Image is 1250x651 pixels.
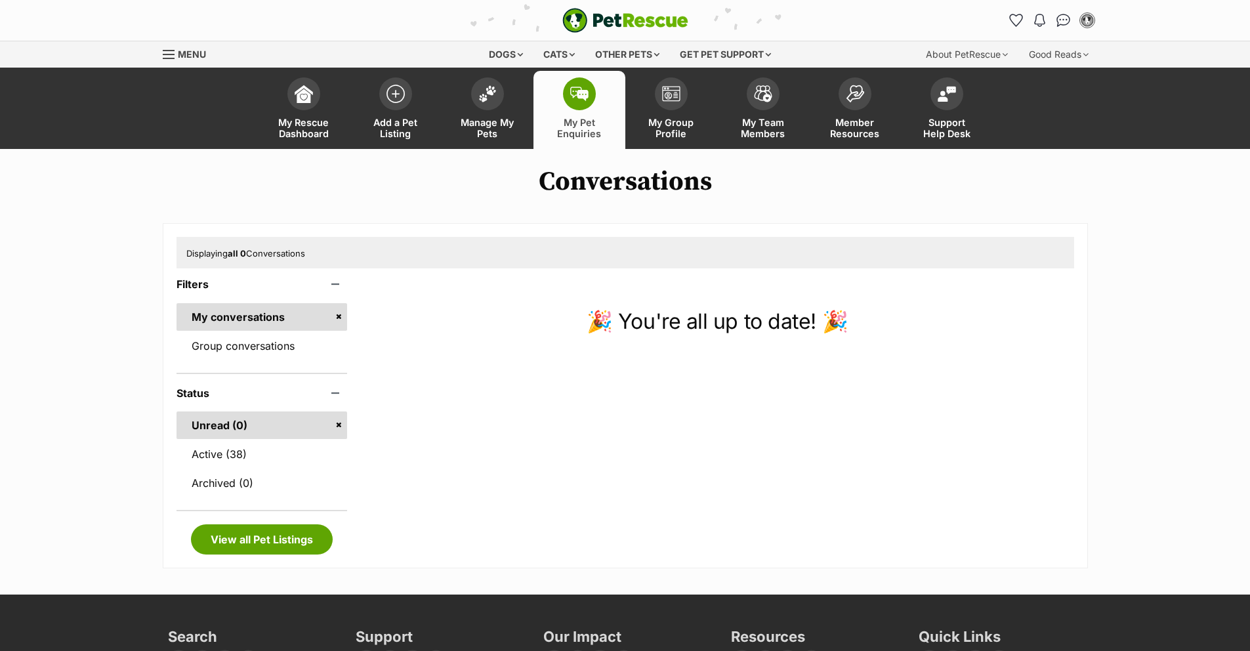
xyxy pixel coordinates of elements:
img: notifications-46538b983faf8c2785f20acdc204bb7945ddae34d4c08c2a6579f10ce5e182be.svg [1034,14,1045,27]
span: Manage My Pets [458,117,517,139]
a: View all Pet Listings [191,524,333,555]
button: Notifications [1030,10,1051,31]
img: team-members-icon-5396bd8760b3fe7c0b43da4ab00e1e3bb1a5d9ba89233759b79545d2d3fc5d0d.svg [754,85,772,102]
span: Add a Pet Listing [366,117,425,139]
header: Filters [177,278,348,290]
a: My Group Profile [625,71,717,149]
button: My account [1077,10,1098,31]
img: chat-41dd97257d64d25036548639549fe6c8038ab92f7586957e7f3b1b290dea8141.svg [1056,14,1070,27]
img: dashboard-icon-eb2f2d2d3e046f16d808141f083e7271f6b2e854fb5c12c21221c1fb7104beca.svg [295,85,313,103]
a: Group conversations [177,332,348,360]
span: Member Resources [825,117,885,139]
span: My Team Members [734,117,793,139]
span: My Pet Enquiries [550,117,609,139]
a: Conversations [1053,10,1074,31]
img: manage-my-pets-icon-02211641906a0b7f246fdf0571729dbe1e7629f14944591b6c1af311fb30b64b.svg [478,85,497,102]
a: My conversations [177,303,348,331]
img: add-pet-listing-icon-0afa8454b4691262ce3f59096e99ab1cd57d4a30225e0717b998d2c9b9846f56.svg [386,85,405,103]
a: Active (38) [177,440,348,468]
span: Support Help Desk [917,117,976,139]
div: Good Reads [1020,41,1098,68]
a: Unread (0) [177,411,348,439]
img: Rachel Lee profile pic [1081,14,1094,27]
a: My Pet Enquiries [533,71,625,149]
a: Manage My Pets [442,71,533,149]
div: Dogs [480,41,532,68]
a: My Rescue Dashboard [258,71,350,149]
a: Member Resources [809,71,901,149]
span: My Group Profile [642,117,701,139]
a: Menu [163,41,215,65]
a: My Team Members [717,71,809,149]
span: Menu [178,49,206,60]
a: Support Help Desk [901,71,993,149]
img: group-profile-icon-3fa3cf56718a62981997c0bc7e787c4b2cf8bcc04b72c1350f741eb67cf2f40e.svg [662,86,680,102]
img: help-desk-icon-fdf02630f3aa405de69fd3d07c3f3aa587a6932b1a1747fa1d2bba05be0121f9.svg [938,86,956,102]
span: My Rescue Dashboard [274,117,333,139]
a: Add a Pet Listing [350,71,442,149]
div: Cats [534,41,584,68]
img: logo-e224e6f780fb5917bec1dbf3a21bbac754714ae5b6737aabdf751b685950b380.svg [562,8,688,33]
p: 🎉 You're all up to date! 🎉 [360,306,1073,337]
img: member-resources-icon-8e73f808a243e03378d46382f2149f9095a855e16c252ad45f914b54edf8863c.svg [846,85,864,102]
a: Favourites [1006,10,1027,31]
strong: all 0 [228,248,246,259]
ul: Account quick links [1006,10,1098,31]
div: Other pets [586,41,669,68]
a: Archived (0) [177,469,348,497]
header: Status [177,387,348,399]
img: pet-enquiries-icon-7e3ad2cf08bfb03b45e93fb7055b45f3efa6380592205ae92323e6603595dc1f.svg [570,87,589,101]
span: Displaying Conversations [186,248,305,259]
div: Get pet support [671,41,780,68]
div: About PetRescue [917,41,1017,68]
a: PetRescue [562,8,688,33]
